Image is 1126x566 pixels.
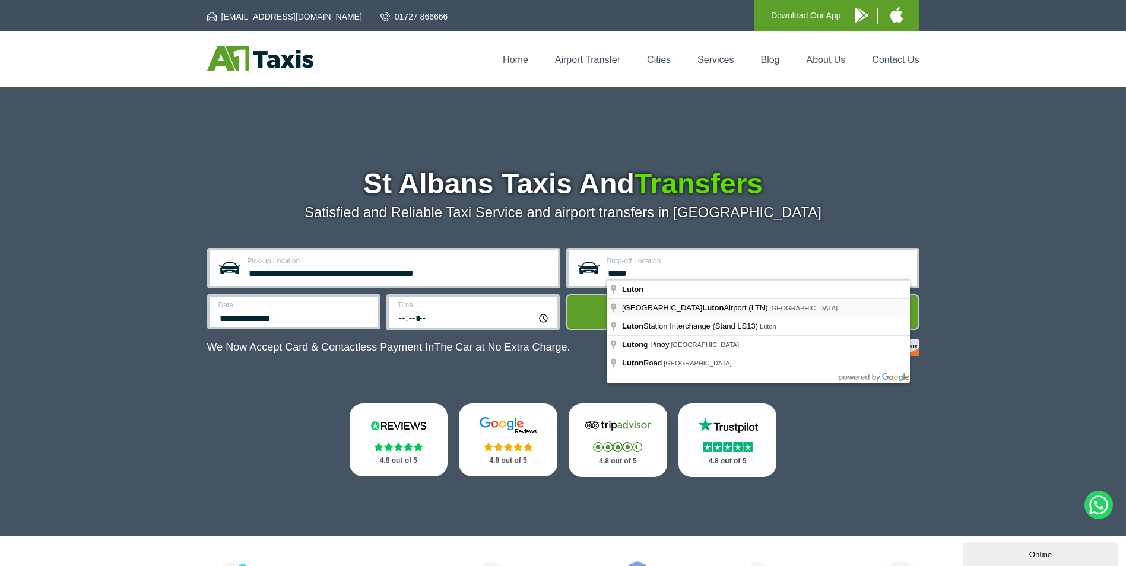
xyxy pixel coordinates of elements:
img: A1 Taxis iPhone App [890,7,903,23]
img: A1 Taxis Android App [855,8,868,23]
span: The Car at No Extra Charge. [434,341,570,353]
img: A1 Taxis St Albans LTD [207,46,313,71]
img: Reviews.io [363,416,434,434]
img: Stars [484,442,533,451]
a: About Us [807,55,846,65]
span: Luton [622,285,643,294]
span: Luton [622,358,643,367]
span: [GEOGRAPHIC_DATA] Airport (LTN) [622,303,770,312]
p: Satisfied and Reliable Taxi Service and airport transfers in [GEOGRAPHIC_DATA] [207,204,919,221]
img: Tripadvisor [582,416,654,434]
a: Services [697,55,734,65]
iframe: chat widget [963,540,1120,566]
a: Airport Transfer [555,55,620,65]
a: Home [503,55,528,65]
label: Drop-off Location [607,257,910,265]
label: Pick-up Location [248,257,551,265]
span: [GEOGRAPHIC_DATA] [770,304,838,311]
span: [GEOGRAPHIC_DATA] [671,341,739,348]
span: g Pinoy [622,340,671,349]
span: [GEOGRAPHIC_DATA] [664,360,732,367]
a: Reviews.io Stars 4.8 out of 5 [350,403,448,476]
p: 4.8 out of 5 [582,454,654,469]
span: Road [622,358,664,367]
img: Stars [703,442,753,452]
img: Stars [374,442,423,451]
span: Luton [622,340,643,349]
span: Luton [622,322,643,330]
p: 4.8 out of 5 [363,453,435,468]
p: 4.8 out of 5 [472,453,544,468]
p: Download Our App [771,8,841,23]
label: Time [398,301,550,309]
a: 01727 866666 [380,11,448,23]
img: Google [472,416,544,434]
button: Get Quote [566,294,919,330]
a: [EMAIL_ADDRESS][DOMAIN_NAME] [207,11,362,23]
a: Google Stars 4.8 out of 5 [459,403,557,476]
img: Trustpilot [692,416,763,434]
a: Blog [760,55,779,65]
a: Trustpilot Stars 4.8 out of 5 [678,403,777,477]
img: Stars [593,442,642,452]
a: Tripadvisor Stars 4.8 out of 5 [569,403,667,477]
h1: St Albans Taxis And [207,170,919,198]
span: Luton [702,303,724,312]
p: 4.8 out of 5 [692,454,764,469]
span: Transfers [635,168,763,199]
label: Date [218,301,371,309]
p: We Now Accept Card & Contactless Payment In [207,341,570,354]
span: Luton [760,323,776,330]
a: Cities [647,55,671,65]
span: Station Interchange (Stand LS13) [622,322,760,330]
a: Contact Us [872,55,919,65]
